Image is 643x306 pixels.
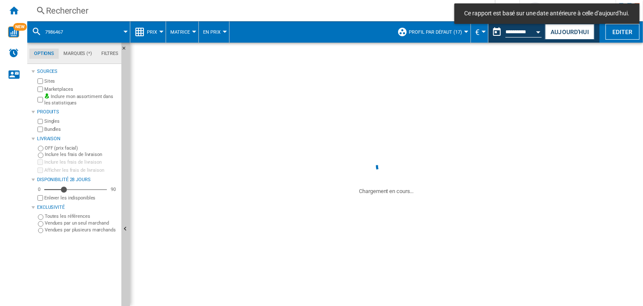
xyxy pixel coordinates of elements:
[45,220,118,226] label: Vendues par un seul marchand
[59,49,97,59] md-tab-item: Marques (*)
[45,21,72,43] button: 7986467
[44,185,107,194] md-slider: Disponibilité
[397,21,466,43] div: Profil par défaut (17)
[37,159,43,165] input: Inclure les frais de livraison
[37,204,118,211] div: Exclusivité
[9,48,19,58] img: alerts-logo.svg
[44,78,118,84] label: Sites
[37,167,43,173] input: Afficher les frais de livraison
[37,136,118,142] div: Livraison
[29,49,59,59] md-tab-item: Options
[45,213,118,219] label: Toutes les références
[37,78,43,84] input: Sites
[32,21,126,43] div: 7986467
[462,9,632,18] span: Ce rapport est basé sur une date antérieure à celle d'aujourd'hui.
[147,21,161,43] button: Prix
[44,159,118,165] label: Inclure les frais de livraison
[45,227,118,233] label: Vendues par plusieurs marchands
[44,93,118,107] label: Inclure mon assortiment dans les statistiques
[475,21,484,43] button: €
[44,195,118,201] label: Enlever les indisponibles
[37,109,118,115] div: Produits
[409,21,466,43] button: Profil par défaut (17)
[38,214,43,220] input: Toutes les références
[545,24,594,40] button: Aujourd'hui
[147,29,157,35] span: Prix
[44,167,118,173] label: Afficher les frais de livraison
[38,221,43,227] input: Vendues par un seul marchand
[37,87,43,92] input: Marketplaces
[46,5,473,17] div: Rechercher
[135,21,161,43] div: Prix
[203,29,221,35] span: En Prix
[44,93,49,98] img: mysite-bg-18x18.png
[471,21,488,43] md-menu: Currency
[44,118,118,124] label: Singles
[359,188,414,194] ng-transclude: Chargement en cours...
[37,176,118,183] div: Disponibilité 28 Jours
[97,49,123,59] md-tab-item: Filtres
[170,21,194,43] button: Matrice
[44,126,118,133] label: Bundles
[121,43,132,58] button: Masquer
[38,228,43,234] input: Vendues par plusieurs marchands
[45,145,118,151] label: OFF (prix facial)
[45,151,118,158] label: Inclure les frais de livraison
[45,29,63,35] span: 7986467
[170,29,190,35] span: Matrice
[488,23,505,40] button: md-calendar
[37,119,43,124] input: Singles
[8,26,19,38] img: wise-card.svg
[37,68,118,75] div: Sources
[488,21,543,43] div: Ce rapport est basé sur une date antérieure à celle d'aujourd'hui.
[44,86,118,92] label: Marketplaces
[13,23,27,31] span: NEW
[38,146,43,151] input: OFF (prix facial)
[531,23,546,38] button: Open calendar
[475,28,479,37] span: €
[409,29,462,35] span: Profil par défaut (17)
[37,95,43,105] input: Inclure mon assortiment dans les statistiques
[203,21,225,43] button: En Prix
[37,127,43,132] input: Bundles
[37,195,43,201] input: Afficher les frais de livraison
[606,24,640,40] button: Editer
[36,186,43,193] div: 0
[109,186,118,193] div: 90
[38,153,43,158] input: Inclure les frais de livraison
